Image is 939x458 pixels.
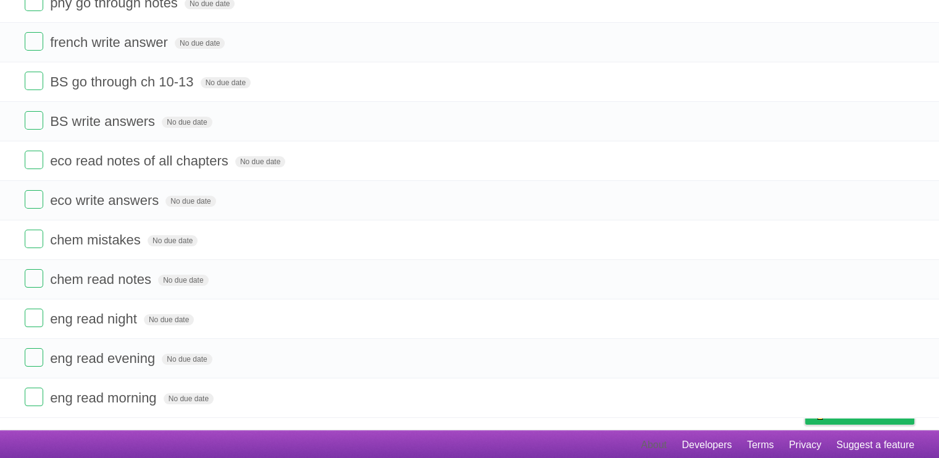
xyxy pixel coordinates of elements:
span: chem read notes [50,272,154,287]
label: Done [25,32,43,51]
span: eco write answers [50,193,162,208]
a: Terms [747,433,774,457]
a: Suggest a feature [837,433,914,457]
label: Done [25,269,43,288]
label: Done [25,190,43,209]
span: No due date [235,156,285,167]
span: No due date [158,275,208,286]
span: No due date [162,354,212,365]
span: No due date [165,196,215,207]
span: eng read morning [50,390,159,406]
span: chem mistakes [50,232,144,248]
a: Privacy [789,433,821,457]
span: BS go through ch 10-13 [50,74,196,90]
span: No due date [144,314,194,325]
label: Done [25,111,43,130]
span: BS write answers [50,114,158,129]
label: Done [25,151,43,169]
span: No due date [175,38,225,49]
label: Done [25,388,43,406]
label: Done [25,230,43,248]
span: No due date [148,235,198,246]
span: french write answer [50,35,171,50]
a: About [641,433,667,457]
span: Buy me a coffee [831,402,908,424]
span: eco read notes of all chapters [50,153,232,169]
label: Done [25,348,43,367]
a: Developers [682,433,732,457]
span: No due date [162,117,212,128]
span: eng read night [50,311,140,327]
label: Done [25,309,43,327]
span: eng read evening [50,351,158,366]
span: No due date [164,393,214,404]
span: No due date [201,77,251,88]
label: Done [25,72,43,90]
